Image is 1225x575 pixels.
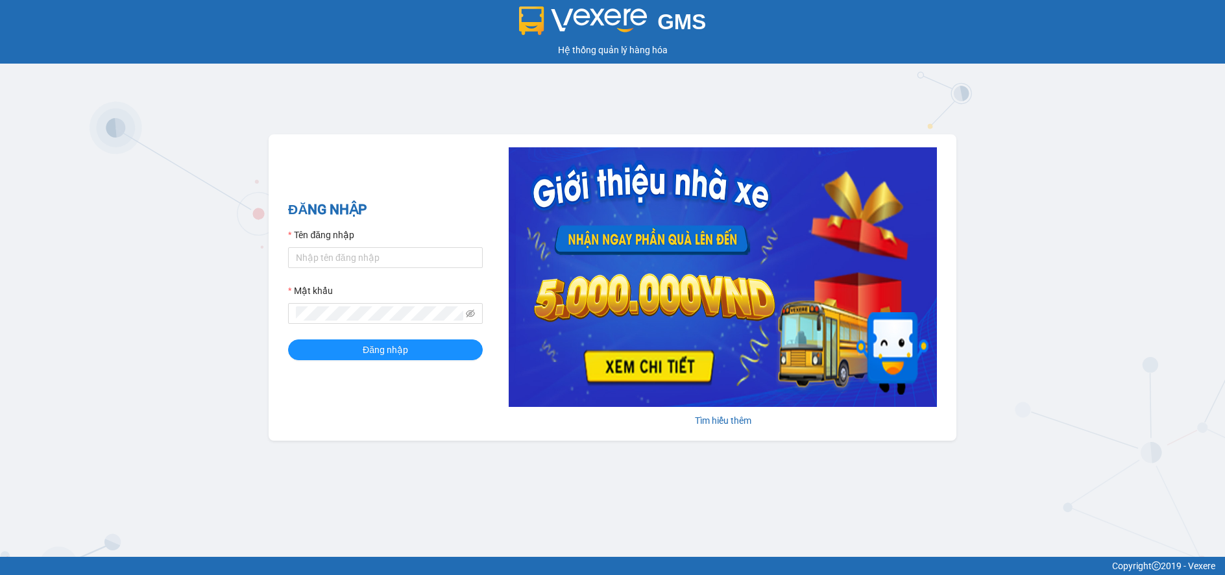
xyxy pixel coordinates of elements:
[296,306,463,321] input: Mật khẩu
[509,413,937,428] div: Tìm hiểu thêm
[1152,561,1161,570] span: copyright
[288,247,483,268] input: Tên đăng nhập
[288,228,354,242] label: Tên đăng nhập
[288,339,483,360] button: Đăng nhập
[509,147,937,407] img: banner-0
[3,43,1222,57] div: Hệ thống quản lý hàng hóa
[363,343,408,357] span: Đăng nhập
[519,6,648,35] img: logo 2
[288,284,333,298] label: Mật khẩu
[657,10,706,34] span: GMS
[10,559,1215,573] div: Copyright 2019 - Vexere
[288,199,483,221] h2: ĐĂNG NHẬP
[466,309,475,318] span: eye-invisible
[519,19,707,30] a: GMS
